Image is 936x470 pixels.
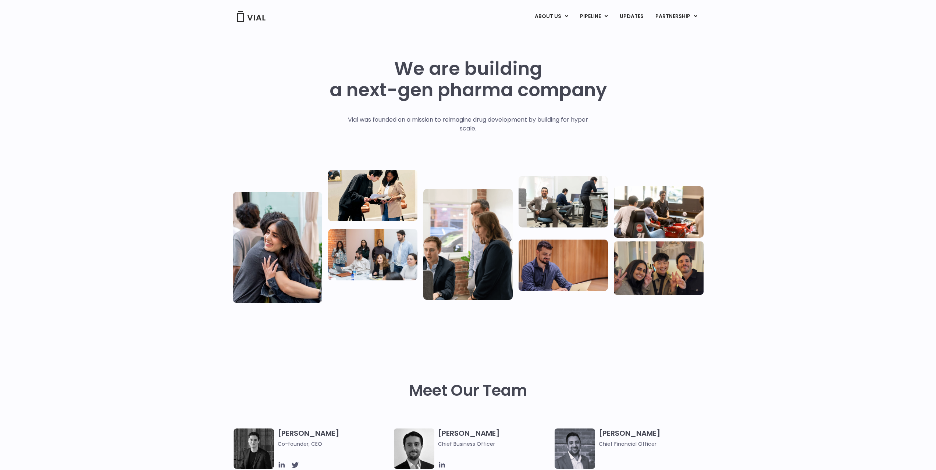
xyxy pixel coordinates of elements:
[599,428,712,448] h3: [PERSON_NAME]
[555,428,595,469] img: Headshot of smiling man named Samir
[574,10,613,23] a: PIPELINEMenu Toggle
[409,382,527,399] h2: Meet Our Team
[438,440,551,448] span: Chief Business Officer
[519,176,608,227] img: Three people working in an office
[438,428,551,448] h3: [PERSON_NAME]
[234,428,274,469] img: A black and white photo of a man in a suit attending a Summit.
[236,11,266,22] img: Vial Logo
[328,229,417,280] img: Eight people standing and sitting in an office
[423,189,513,300] img: Group of three people standing around a computer looking at the screen
[340,115,596,133] p: Vial was founded on a mission to reimagine drug development by building for hyper scale.
[233,192,322,303] img: Vial Life
[394,428,434,469] img: A black and white photo of a man in a suit holding a vial.
[614,241,703,295] img: Group of 3 people smiling holding up the peace sign
[330,58,607,101] h1: We are building a next-gen pharma company
[328,170,417,221] img: Two people looking at a paper talking.
[278,440,391,448] span: Co-founder, CEO
[649,10,703,23] a: PARTNERSHIPMenu Toggle
[278,428,391,448] h3: [PERSON_NAME]
[614,186,703,238] img: Group of people playing whirlyball
[529,10,574,23] a: ABOUT USMenu Toggle
[614,10,649,23] a: UPDATES
[519,239,608,291] img: Man working at a computer
[599,440,712,448] span: Chief Financial Officer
